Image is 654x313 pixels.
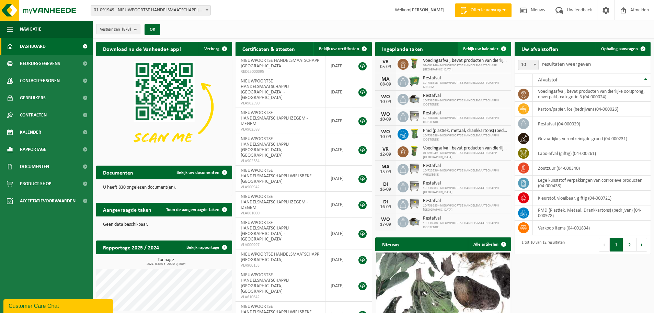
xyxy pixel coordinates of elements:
[409,198,420,210] img: WB-1100-GAL-GY-02
[423,76,508,81] span: Restafval
[463,47,498,51] span: Bekijk uw kalender
[181,241,231,254] a: Bekijk rapportage
[533,191,651,205] td: kleurstof, vloeibaar, giftig (04-000721)
[241,58,319,69] span: NIEUWPOORTSE HANDELSMAATSCHAPP [GEOGRAPHIC_DATA]
[379,182,392,187] div: DI
[241,136,289,158] span: NIEUWPOORTSE HANDELSMAATSCHAPPIJ [GEOGRAPHIC_DATA] - [GEOGRAPHIC_DATA]
[409,110,420,122] img: WB-1100-GAL-GY-02
[423,116,508,124] span: 10-738588 - NIEUWPOORTSE HANDELSMAATSCHAPPIJ OOSTENDE
[423,146,508,151] span: Voedingsafval, bevat producten van dierlijke oorsprong, onverpakt, categorie 3
[379,59,392,65] div: VR
[241,110,308,126] span: NIEUWPOORTSE HANDELSMAATSCHAPPIJ IZEGEM - IZEGEM
[20,141,46,158] span: Rapportage
[542,62,591,67] label: resultaten weergeven
[458,42,510,56] a: Bekijk uw kalender
[455,3,512,17] a: Offerte aanvragen
[236,42,302,55] h2: Certificaten & attesten
[379,135,392,139] div: 10-09
[96,166,140,179] h2: Documenten
[20,158,49,175] span: Documenten
[533,161,651,176] td: zoutzuur (04-000340)
[623,238,636,251] button: 2
[20,21,41,38] span: Navigatie
[423,134,508,142] span: 10-738588 - NIEUWPOORTSE HANDELSMAATSCHAPPIJ OOSTENDE
[379,82,392,87] div: 08-09
[423,111,508,116] span: Restafval
[103,222,225,227] p: Geen data beschikbaar.
[379,147,392,152] div: VR
[636,238,647,251] button: Next
[241,263,320,268] span: VLA900153
[325,166,351,192] td: [DATE]
[145,24,160,35] button: OK
[166,208,219,212] span: Toon de aangevraagde taken
[518,60,539,70] span: 10
[423,216,508,221] span: Restafval
[241,272,289,294] span: NIEUWPOORTSE HANDELSMAATSCHAPPIJ [GEOGRAPHIC_DATA] - [GEOGRAPHIC_DATA]
[379,100,392,104] div: 10-09
[325,56,351,76] td: [DATE]
[96,203,158,216] h2: Aangevraagde taken
[423,64,508,72] span: 01-091949 - NIEUWPOORTSE HANDELSMAATSCHAPP [GEOGRAPHIC_DATA]
[161,203,231,216] a: Toon de aangevraagde taken
[379,152,392,157] div: 12-09
[599,238,610,251] button: Previous
[241,168,314,184] span: NIEUWPOORTSE HANDELSMAATSCHAPPIJ WIELSBEKE - [GEOGRAPHIC_DATA]
[241,79,289,100] span: NIEUWPOORTSE HANDELSMAATSCHAPPIJ [GEOGRAPHIC_DATA] - [GEOGRAPHIC_DATA]
[20,55,60,72] span: Bedrijfsgegevens
[423,58,508,64] span: Voedingsafval, bevat producten van dierlijke oorsprong, onverpakt, categorie 3
[325,134,351,166] td: [DATE]
[171,166,231,179] a: Bekijk uw documenten
[20,107,47,124] span: Contracten
[20,192,76,210] span: Acceptatievoorwaarden
[423,151,508,159] span: 01-091949 - NIEUWPOORTSE HANDELSMAATSCHAPP [GEOGRAPHIC_DATA]
[379,129,392,135] div: WO
[103,185,225,190] p: U heeft 830 ongelezen document(en).
[518,60,538,70] span: 10
[375,237,406,251] h2: Nieuws
[423,163,508,169] span: Restafval
[423,81,508,89] span: 10-738618 - NIEUWPOORTSE HANDELSMAATSCHAPPIJ IZEGEM
[325,76,351,108] td: [DATE]
[379,205,392,210] div: 16-09
[379,94,392,100] div: WO
[379,117,392,122] div: 10-09
[96,42,188,55] h2: Download nu de Vanheede+ app!
[423,93,508,99] span: Restafval
[100,262,232,266] span: 2024: 0,860 t - 2025: 0,200 t
[601,47,638,51] span: Ophaling aanvragen
[596,42,650,56] a: Ophaling aanvragen
[313,42,371,56] a: Bekijk uw certificaten
[241,158,320,164] span: VLA902584
[423,181,508,186] span: Restafval
[469,7,508,14] span: Offerte aanvragen
[610,238,623,251] button: 1
[241,220,289,242] span: NIEUWPOORTSE HANDELSMAATSCHAPPIJ [GEOGRAPHIC_DATA] - [GEOGRAPHIC_DATA]
[199,42,231,56] button: Verberg
[423,221,508,230] span: 10-738588 - NIEUWPOORTSE HANDELSMAATSCHAPPIJ OOSTENDE
[533,116,651,131] td: restafval (04-000029)
[538,77,558,83] span: Afvalstof
[96,24,140,34] button: Vestigingen(8/8)
[100,24,131,35] span: Vestigingen
[409,93,420,104] img: WB-5000-GAL-GY-01
[533,131,651,146] td: gevaarlijke, verontreinigde grond (04-000231)
[409,215,420,227] img: WB-5000-GAL-GY-01
[379,65,392,69] div: 05-09
[423,186,508,194] span: 10-738683 - NIEUWPOORTSE HANDELSMAATSCHAPPIJ [GEOGRAPHIC_DATA]
[100,258,232,266] h3: Tonnage
[533,176,651,191] td: lege kunststof verpakkingen van corrosieve producten (04-000438)
[96,56,232,158] img: Download de VHEPlus App
[241,127,320,132] span: VLA902588
[91,5,210,15] span: 01-091949 - NIEUWPOORTSE HANDELSMAATSCHAPP NIEUWPOORT - NIEUWPOORT
[409,75,420,87] img: WB-0660-HPE-GN-01
[20,72,60,89] span: Contactpersonen
[176,170,219,175] span: Bekijk uw documenten
[379,217,392,222] div: WO
[533,87,651,102] td: voedingsafval, bevat producten van dierlijke oorsprong, onverpakt, categorie 3 (04-000024)
[379,199,392,205] div: DI
[409,145,420,157] img: WB-0060-HPE-GN-50
[515,42,565,55] h2: Uw afvalstoffen
[3,298,115,313] iframe: chat widget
